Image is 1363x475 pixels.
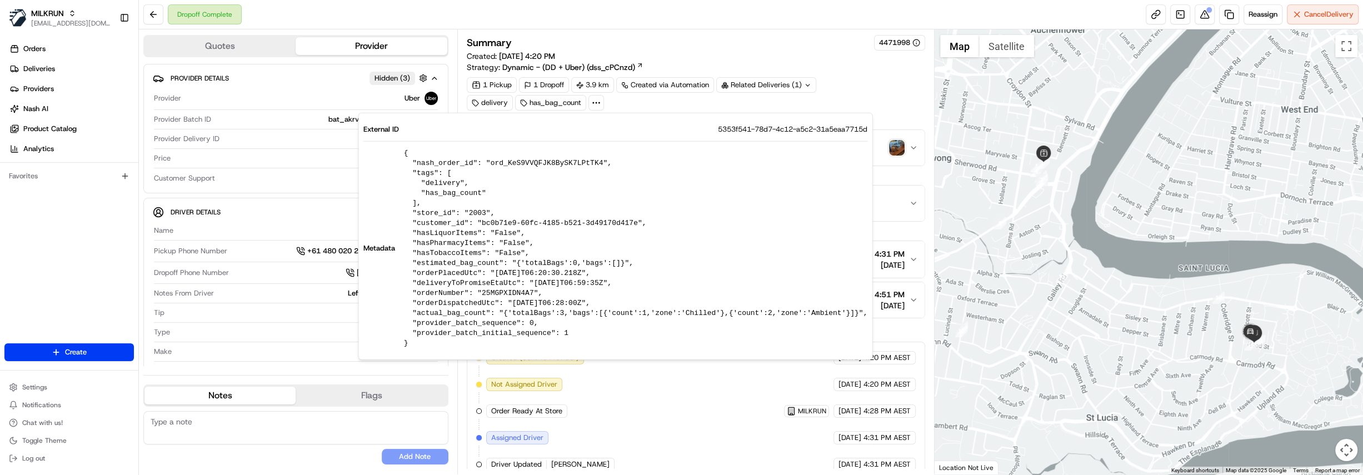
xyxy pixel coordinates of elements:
[491,406,562,416] span: Order Ready At Store
[863,433,911,443] span: 4:31 PM AEST
[879,38,920,48] div: 4471998
[154,308,164,318] span: Tip
[189,109,202,123] button: Start new chat
[4,397,134,413] button: Notifications
[955,325,967,337] div: 10
[4,451,134,466] button: Log out
[1036,174,1048,186] div: 7
[9,9,27,27] img: MILKRUN
[22,418,63,427] span: Chat with us!
[22,203,31,212] img: 1736555255976-a54dd68f-1ca7-489b-9aae-adbdc363a1c4
[144,37,296,55] button: Quotes
[50,106,182,117] div: Start new chat
[154,288,214,298] span: Notes From Driver
[491,459,542,469] span: Driver Updated
[1031,160,1043,172] div: 5
[1226,467,1286,473] span: Map data ©2025 Google
[838,433,861,443] span: [DATE]
[4,120,138,138] a: Product Catalog
[23,104,48,114] span: Nash AI
[178,226,438,236] div: [PERSON_NAME]
[22,383,47,392] span: Settings
[4,40,138,58] a: Orders
[169,308,438,318] div: A$0.00
[375,73,410,83] span: Hidden ( 3 )
[11,144,71,153] div: Past conversations
[4,4,115,31] button: MILKRUNMILKRUN[EMAIL_ADDRESS][DOMAIN_NAME]
[31,8,64,19] button: MILKRUN
[154,134,219,144] span: Provider Delivery ID
[23,124,77,134] span: Product Catalog
[937,460,974,474] a: Open this area in Google Maps (opens a new window)
[111,276,134,284] span: Pylon
[4,415,134,431] button: Chat with us!
[11,249,20,258] div: 📗
[11,11,33,33] img: Nash
[616,77,714,93] a: Created via Automation
[154,268,229,278] span: Dropoff Phone Number
[307,246,420,256] span: +61 480 020 263 ext. 16017231
[328,114,438,124] span: bat_akrvYx25W7W6robFsqYycw
[4,379,134,395] button: Settings
[502,62,635,73] span: Dynamic - (DD + Uber) (dss_cPCnzd)
[154,347,172,357] span: Make
[22,436,67,445] span: Toggle Theme
[65,347,87,357] span: Create
[4,100,138,118] a: Nash AI
[863,353,911,363] span: 4:20 PM AEST
[875,289,905,300] span: 4:51 PM
[994,217,1006,229] div: 8
[956,322,968,334] div: 9
[1035,171,1047,183] div: 3
[370,71,430,85] button: Hidden (3)
[863,459,911,469] span: 4:31 PM AEST
[11,162,29,179] img: Hannah Dayet
[176,347,438,357] div: Hyundai
[1335,439,1357,461] button: Map camera controls
[22,454,45,463] span: Log out
[4,433,134,448] button: Toggle Theme
[153,69,439,87] button: Provider DetailsHidden (3)
[1037,157,1050,169] div: 6
[296,387,447,404] button: Flags
[31,19,111,28] button: [EMAIL_ADDRESS][DOMAIN_NAME]
[838,459,861,469] span: [DATE]
[154,327,170,337] span: Type
[218,288,438,298] div: Left on bench as instructed
[94,249,103,258] div: 💻
[491,433,543,443] span: Assigned Driver
[92,172,96,181] span: •
[889,140,905,156] button: photo_proof_of_delivery image
[78,275,134,284] a: Powered byPylon
[863,379,911,389] span: 4:20 PM AEST
[154,173,215,183] span: Customer Support
[357,268,420,278] span: [PHONE_NUMBER]
[467,38,512,48] h3: Summary
[11,44,202,62] p: Welcome 👋
[34,202,90,211] span: [PERSON_NAME]
[1056,271,1068,283] div: 11
[153,203,439,221] button: Driver DetailsHidden (4)
[23,44,46,54] span: Orders
[1335,35,1357,57] button: Toggle fullscreen view
[4,80,138,98] a: Providers
[1315,467,1360,473] a: Report a map error
[363,243,395,253] span: Metadata
[29,72,183,83] input: Clear
[875,259,905,271] span: [DATE]
[98,202,121,211] span: [DATE]
[875,300,905,311] span: [DATE]
[144,387,296,404] button: Notes
[154,114,211,124] span: Provider Batch ID
[296,245,438,257] a: +61 480 020 263 ext. 16017231
[23,144,54,154] span: Analytics
[89,244,183,264] a: 💻API Documentation
[499,51,555,61] span: [DATE] 4:20 PM
[4,60,138,78] a: Deliveries
[154,93,181,103] span: Provider
[23,84,54,94] span: Providers
[296,37,447,55] button: Provider
[798,407,826,416] span: MILKRUN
